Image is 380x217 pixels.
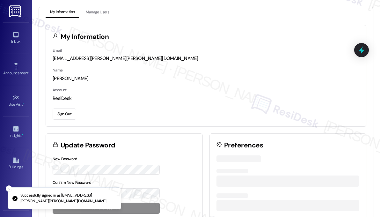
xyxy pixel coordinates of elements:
label: Account [53,87,67,93]
a: Site Visit • [3,92,29,109]
button: Sign Out [53,108,76,120]
img: ResiDesk Logo [9,5,22,17]
button: Manage Users [81,7,113,18]
button: My Information [46,7,79,18]
label: Email [53,48,62,53]
h3: My Information [61,34,109,40]
a: Buildings [3,155,29,172]
div: [EMAIL_ADDRESS][PERSON_NAME][PERSON_NAME][DOMAIN_NAME] [53,55,359,62]
button: Close toast [6,185,12,192]
h3: Preferences [224,142,263,149]
a: Inbox [3,29,29,47]
a: Leads [3,186,29,204]
div: [PERSON_NAME] [53,75,359,82]
label: Name [53,68,63,73]
label: New Password [53,156,77,161]
a: Insights • [3,123,29,141]
div: ResiDesk [53,95,359,102]
h3: Update Password [61,142,115,149]
span: • [28,70,29,74]
span: • [22,132,23,137]
p: Successfully signed in as [EMAIL_ADDRESS][PERSON_NAME][PERSON_NAME][DOMAIN_NAME] [20,193,116,204]
label: Confirm New Password [53,180,91,185]
span: • [23,101,24,106]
